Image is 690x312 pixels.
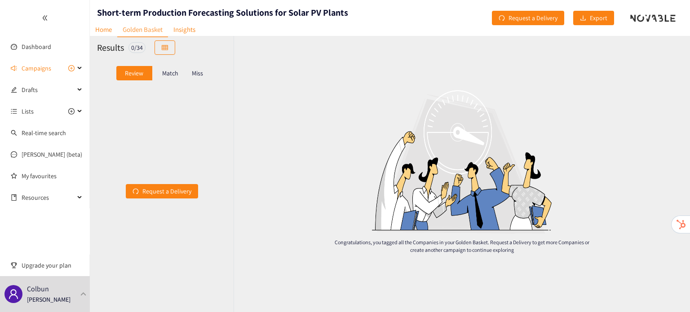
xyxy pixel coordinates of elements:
[22,81,75,99] span: Drafts
[8,289,19,299] span: user
[27,294,71,304] p: [PERSON_NAME]
[142,186,191,196] span: Request a Delivery
[22,189,75,207] span: Resources
[155,40,175,55] button: table
[22,59,51,77] span: Campaigns
[11,108,17,114] span: unordered-list
[22,102,34,120] span: Lists
[133,188,139,195] span: redo
[22,256,83,274] span: Upgrade your plan
[573,11,614,25] button: downloadExport
[509,13,557,23] span: Request a Delivery
[11,87,17,93] span: edit
[97,6,348,19] h1: Short-term Production Forecasting Solutions for Solar PV Plants
[22,43,51,51] a: Dashboard
[117,22,168,37] a: Golden Basket
[192,70,203,77] p: Miss
[11,65,17,71] span: sound
[22,129,66,137] a: Real-time search
[11,262,17,268] span: trophy
[22,167,83,185] a: My favourites
[68,108,75,114] span: plus-circle
[580,15,586,22] span: download
[499,15,505,22] span: redo
[645,269,690,312] iframe: Chat Widget
[162,70,178,77] p: Match
[590,13,607,23] span: Export
[68,65,75,71] span: plus-circle
[22,150,82,158] a: [PERSON_NAME] (beta)
[97,41,124,54] h2: Results
[492,11,564,25] button: redoRequest a Delivery
[11,194,17,201] span: book
[125,70,143,77] p: Review
[128,42,146,53] div: 0 / 34
[162,44,168,52] span: table
[27,283,49,294] p: Colbun
[168,22,201,36] a: Insights
[330,238,593,254] p: Congratulations, you tagged all the Companies in your Golden Basket. Request a Delivery to get mo...
[42,15,48,21] span: double-left
[90,22,117,36] a: Home
[126,184,198,198] button: redoRequest a Delivery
